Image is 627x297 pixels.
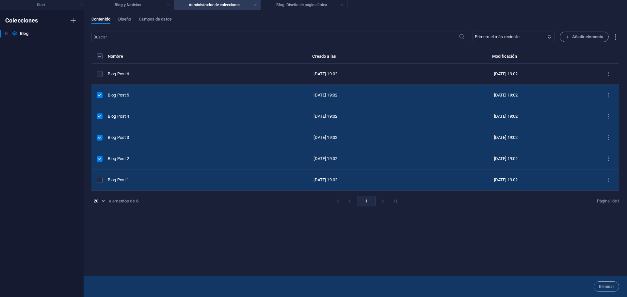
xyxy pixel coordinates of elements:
[91,32,458,42] input: Buscar
[420,177,592,183] div: [DATE] 19:02
[70,38,75,43] img: tab_keywords_by_traffic_grey.svg
[10,10,16,16] img: logo_orange.svg
[242,71,409,77] div: [DATE] 19:02
[565,33,603,41] span: Añadir elemento
[242,156,409,162] div: [DATE] 19:02
[69,17,77,24] i: Crear colección
[242,177,409,183] div: [DATE] 19:02
[108,52,236,64] th: Nombre
[27,38,32,43] img: tab_domain_overview_orange.svg
[108,113,231,119] div: Blog Post 4
[91,52,619,191] table: items list
[91,15,110,24] span: Contenido
[610,199,612,203] strong: 1
[242,92,409,98] div: [DATE] 19:02
[420,92,592,98] div: [DATE] 19:02
[118,15,131,24] span: Diseño
[136,198,138,204] strong: 6
[34,38,50,43] div: Dominio
[87,1,174,8] h4: Blog y Noticias
[599,285,614,289] span: Eliminar
[108,156,231,162] div: Blog Post 2
[331,196,401,206] nav: pagination navigation
[617,199,619,203] strong: 1
[108,177,231,183] div: Blog Post 1
[357,196,376,206] button: page 1
[17,17,73,22] div: Dominio: [DOMAIN_NAME]
[174,1,261,8] h4: Administrador de colecciones
[597,198,619,204] div: Página de
[236,52,414,64] th: Creado a las
[5,17,38,24] h6: Colecciones
[414,52,597,64] th: Modificación
[20,30,28,37] h6: Blog
[420,135,592,141] div: [DATE] 19:02
[109,198,135,204] div: elementos de
[560,32,609,42] button: Añadir elemento
[108,71,231,77] div: Blog Post 6
[420,156,592,162] div: [DATE] 19:02
[261,1,347,8] h4: Blog: Diseño de página única
[108,135,231,141] div: Blog Post 3
[77,38,104,43] div: Palabras clave
[139,15,171,24] span: Campos de datos
[242,113,409,119] div: [DATE] 19:02
[18,10,32,16] div: v 4.0.25
[91,198,106,204] div: 20
[594,281,619,292] button: delete
[242,135,409,141] div: [DATE] 19:02
[10,17,16,22] img: website_grey.svg
[108,92,231,98] div: Blog Post 5
[420,113,592,119] div: [DATE] 19:02
[420,71,592,77] div: [DATE] 19:02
